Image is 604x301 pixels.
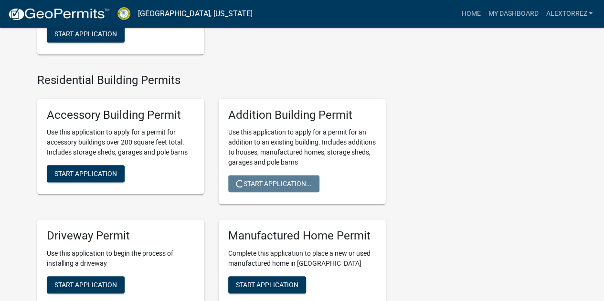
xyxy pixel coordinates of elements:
[54,30,117,37] span: Start Application
[236,281,298,289] span: Start Application
[138,6,253,22] a: [GEOGRAPHIC_DATA], [US_STATE]
[47,127,195,157] p: Use this application to apply for a permit for accessory buildings over 200 square feet total. In...
[47,249,195,269] p: Use this application to begin the process of installing a driveway
[484,5,542,23] a: My Dashboard
[228,229,376,243] h5: Manufactured Home Permit
[47,229,195,243] h5: Driveway Permit
[47,108,195,122] h5: Accessory Building Permit
[228,249,376,269] p: Complete this application to place a new or used manufactured home in [GEOGRAPHIC_DATA]
[117,7,130,20] img: Crawford County, Georgia
[47,276,125,293] button: Start Application
[47,25,125,42] button: Start Application
[54,281,117,289] span: Start Application
[228,108,376,122] h5: Addition Building Permit
[228,175,319,192] button: Start Application...
[236,180,312,187] span: Start Application...
[228,276,306,293] button: Start Application
[228,127,376,167] p: Use this application to apply for a permit for an addition to an existing building. Includes addi...
[457,5,484,23] a: Home
[47,165,125,182] button: Start Application
[37,73,386,87] h4: Residential Building Permits
[542,5,596,23] a: Alextorrez
[54,170,117,177] span: Start Application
